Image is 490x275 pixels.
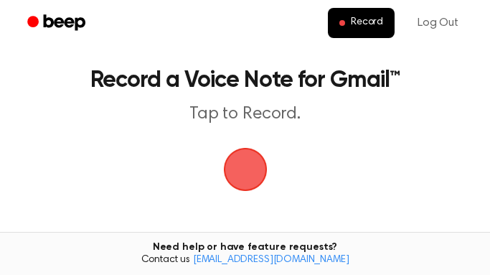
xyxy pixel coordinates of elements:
a: [EMAIL_ADDRESS][DOMAIN_NAME] [193,255,349,265]
a: Log Out [403,6,473,40]
span: Contact us [9,254,481,267]
h1: Record a Voice Note for Gmail™ [32,69,458,92]
a: Beep [17,9,98,37]
img: Beep Logo [224,148,267,191]
span: Record [351,17,383,29]
button: Record [328,8,395,38]
p: Tap to Record. [32,103,458,125]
